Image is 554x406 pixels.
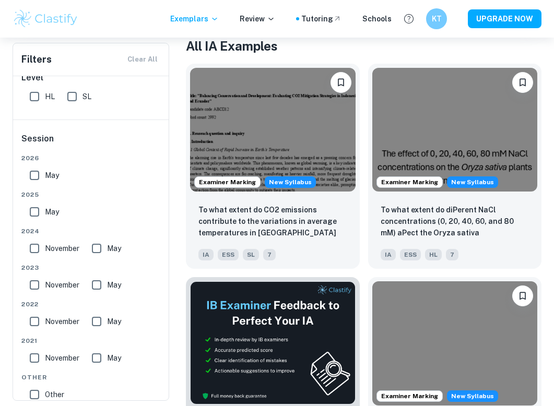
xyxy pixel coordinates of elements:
[21,133,161,153] h6: Session
[107,316,121,327] span: May
[45,352,79,364] span: November
[447,390,498,402] span: New Syllabus
[107,352,121,364] span: May
[372,281,538,405] img: ESS IA example thumbnail: How does accessibility to waste manageme
[21,52,52,67] h6: Filters
[195,177,260,187] span: Examiner Marking
[400,249,421,260] span: ESS
[170,13,219,25] p: Exemplars
[21,336,161,345] span: 2021
[372,68,538,192] img: ESS IA example thumbnail: To what extent do diPerent NaCl concentr
[45,170,59,181] span: May
[13,8,79,29] img: Clastify logo
[190,68,356,192] img: ESS IA example thumbnail: To what extent do CO2 emissions contribu
[431,13,443,25] h6: KT
[198,204,347,240] p: To what extent do CO2 emissions contribute to the variations in average temperatures in Indonesia...
[362,13,392,25] a: Schools
[512,285,533,306] button: Bookmark
[82,91,91,102] span: SL
[45,316,79,327] span: November
[45,206,59,218] span: May
[45,91,55,102] span: HL
[447,176,498,188] span: New Syllabus
[240,13,275,25] p: Review
[243,249,259,260] span: SL
[447,390,498,402] div: Starting from the May 2026 session, the ESS IA requirements have changed. We created this exempla...
[45,279,79,291] span: November
[263,249,276,260] span: 7
[331,72,351,93] button: Bookmark
[107,279,121,291] span: May
[186,64,360,269] a: Examiner MarkingStarting from the May 2026 session, the ESS IA requirements have changed. We crea...
[190,281,356,404] img: Thumbnail
[107,243,121,254] span: May
[21,373,161,382] span: Other
[265,176,316,188] div: Starting from the May 2026 session, the ESS IA requirements have changed. We created this exempla...
[218,249,239,260] span: ESS
[45,389,64,400] span: Other
[368,64,542,269] a: Examiner MarkingStarting from the May 2026 session, the ESS IA requirements have changed. We crea...
[446,249,458,260] span: 7
[198,249,214,260] span: IA
[21,153,161,163] span: 2026
[468,9,541,28] button: UPGRADE NOW
[512,72,533,93] button: Bookmark
[381,249,396,260] span: IA
[381,204,529,240] p: To what extent do diPerent NaCl concentrations (0, 20, 40, 60, and 80 mM) aPect the Oryza sativa ...
[21,300,161,309] span: 2022
[400,10,418,28] button: Help and Feedback
[45,243,79,254] span: November
[377,391,442,401] span: Examiner Marking
[21,71,161,84] h6: Level
[447,176,498,188] div: Starting from the May 2026 session, the ESS IA requirements have changed. We created this exempla...
[21,190,161,199] span: 2025
[377,177,442,187] span: Examiner Marking
[425,249,442,260] span: HL
[21,263,161,272] span: 2023
[186,37,541,55] h1: All IA Examples
[426,8,447,29] button: KT
[21,226,161,236] span: 2024
[265,176,316,188] span: New Syllabus
[301,13,341,25] a: Tutoring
